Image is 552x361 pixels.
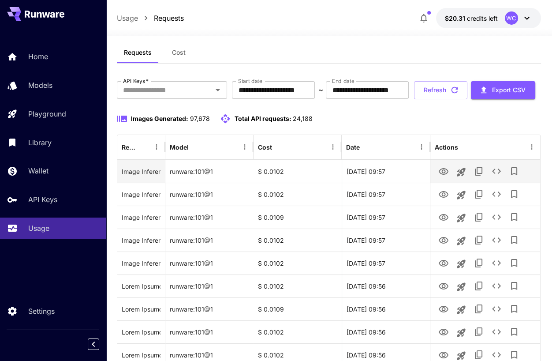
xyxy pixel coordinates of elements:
span: 97,678 [190,115,209,122]
div: 27 Aug, 2025 09:57 [342,229,430,252]
button: $20.31435WC [436,8,541,28]
label: API Keys [123,77,149,85]
button: See details [488,208,505,226]
div: runware:101@1 [165,183,254,206]
span: $20.31 [445,15,467,22]
div: 27 Aug, 2025 09:57 [342,252,430,275]
span: Requests [124,49,152,56]
button: See details [488,231,505,249]
div: 27 Aug, 2025 09:56 [342,320,430,343]
div: $ 0.0109 [254,297,342,320]
div: $ 0.0102 [254,183,342,206]
button: Add to library [505,254,523,272]
button: See details [488,162,505,180]
button: See details [488,185,505,203]
p: Usage [28,223,49,233]
div: $ 0.0109 [254,206,342,229]
div: Request [122,143,137,151]
button: View Image [435,231,452,249]
button: Copy TaskUUID [470,162,488,180]
a: Requests [154,13,184,23]
button: Menu [327,141,339,153]
button: Launch in playground [452,324,470,342]
button: Copy TaskUUID [470,323,488,341]
button: Menu [239,141,251,153]
button: Copy TaskUUID [470,231,488,249]
button: View Image [435,254,452,272]
span: Images Generated: [131,115,188,122]
button: View Image [435,300,452,318]
button: Add to library [505,300,523,318]
button: See details [488,323,505,341]
div: 27 Aug, 2025 09:57 [342,206,430,229]
button: Sort [273,141,285,153]
label: Start date [238,77,262,85]
div: $20.31435 [445,14,498,23]
button: Launch in playground [452,255,470,273]
p: Library [28,137,52,148]
button: View Image [435,208,452,226]
div: Click to copy prompt [122,160,160,183]
div: $ 0.0102 [254,160,342,183]
button: Add to library [505,231,523,249]
div: Cost [258,143,272,151]
button: View Image [435,277,452,295]
button: Launch in playground [452,163,470,181]
p: Models [28,80,52,90]
div: $ 0.0102 [254,275,342,297]
a: Usage [117,13,138,23]
button: Launch in playground [452,186,470,204]
button: Sort [361,141,373,153]
button: Refresh [414,81,467,99]
p: ~ [318,85,323,95]
div: 27 Aug, 2025 09:57 [342,183,430,206]
button: Menu [415,141,428,153]
button: Export CSV [471,81,535,99]
button: Copy TaskUUID [470,254,488,272]
div: runware:101@1 [165,160,254,183]
div: Click to copy prompt [122,206,160,229]
span: 24,188 [293,115,313,122]
div: Model [170,143,189,151]
span: Total API requests: [234,115,291,122]
button: Launch in playground [452,232,470,250]
div: Actions [435,143,458,151]
div: Click to copy prompt [122,183,160,206]
span: Cost [172,49,186,56]
div: 27 Aug, 2025 09:56 [342,297,430,320]
p: Playground [28,109,66,119]
div: runware:101@1 [165,275,254,297]
p: Home [28,51,48,62]
div: runware:101@1 [165,229,254,252]
div: WC [505,11,518,25]
button: Launch in playground [452,209,470,227]
button: Open [212,84,224,96]
button: Copy TaskUUID [470,300,488,318]
button: Sort [138,141,150,153]
button: Copy TaskUUID [470,208,488,226]
div: Click to copy prompt [122,321,160,343]
button: Launch in playground [452,301,470,319]
p: Wallet [28,165,48,176]
div: 27 Aug, 2025 09:56 [342,275,430,297]
button: Copy TaskUUID [470,277,488,295]
button: Sort [190,141,202,153]
div: Click to copy prompt [122,275,160,297]
button: Copy TaskUUID [470,185,488,203]
button: Add to library [505,185,523,203]
div: runware:101@1 [165,252,254,275]
button: Add to library [505,277,523,295]
button: Add to library [505,323,523,341]
label: End date [332,77,354,85]
button: View Image [435,323,452,341]
button: Menu [150,141,163,153]
div: runware:101@1 [165,320,254,343]
nav: breadcrumb [117,13,184,23]
div: runware:101@1 [165,297,254,320]
div: Date [346,143,360,151]
div: Click to copy prompt [122,298,160,320]
p: Settings [28,306,55,316]
button: Collapse sidebar [88,338,99,350]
